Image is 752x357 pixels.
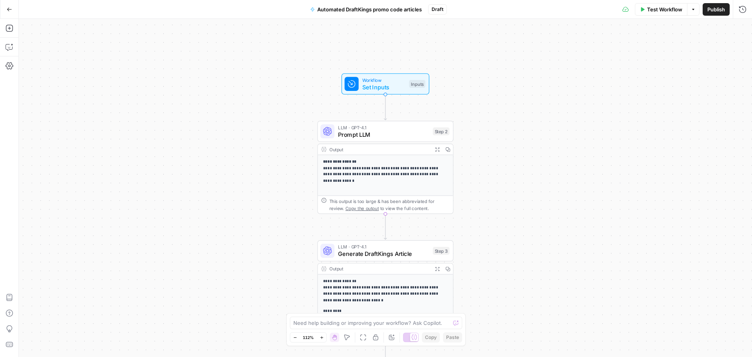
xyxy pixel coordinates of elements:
[703,3,730,16] button: Publish
[362,76,406,83] span: Workflow
[425,334,437,341] span: Copy
[362,83,406,91] span: Set Inputs
[303,334,314,341] span: 112%
[647,5,682,13] span: Test Workflow
[422,332,440,343] button: Copy
[305,3,427,16] button: Automated DraftKings promo code articles
[338,124,429,131] span: LLM · GPT-4.1
[409,80,425,88] div: Inputs
[338,243,429,250] span: LLM · GPT-4.1
[338,130,429,139] span: Prompt LLM
[433,247,450,255] div: Step 3
[338,250,429,258] span: Generate DraftKings Article
[432,6,443,13] span: Draft
[384,214,387,239] g: Edge from step_2 to step_3
[345,206,379,211] span: Copy the output
[443,332,462,343] button: Paste
[446,334,459,341] span: Paste
[635,3,687,16] button: Test Workflow
[317,5,422,13] span: Automated DraftKings promo code articles
[384,94,387,120] g: Edge from start to step_2
[329,265,430,272] div: Output
[433,127,450,135] div: Step 2
[329,146,430,153] div: Output
[329,198,450,212] div: This output is too large & has been abbreviated for review. to view the full content.
[707,5,725,13] span: Publish
[317,73,453,94] div: WorkflowSet InputsInputs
